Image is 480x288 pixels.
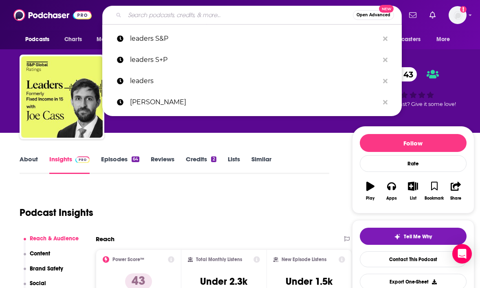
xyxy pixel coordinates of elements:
[431,32,460,47] button: open menu
[30,265,63,272] p: Brand Safety
[353,10,394,20] button: Open AdvancedNew
[196,257,242,262] h2: Total Monthly Listens
[425,196,444,201] div: Bookmark
[360,176,381,206] button: Play
[360,228,467,245] button: tell me why sparkleTell Me Why
[24,250,51,265] button: Content
[211,156,216,162] div: 2
[449,6,467,24] span: Logged in as collectedstrategies
[102,49,402,70] a: leaders S+P
[406,8,420,22] a: Show notifications dropdown
[376,32,432,47] button: open menu
[25,34,49,45] span: Podcasts
[449,6,467,24] button: Show profile menu
[96,235,114,243] h2: Reach
[13,7,92,23] img: Podchaser - Follow, Share and Rate Podcasts
[91,32,136,47] button: open menu
[125,9,353,22] input: Search podcasts, credits, & more...
[24,265,64,280] button: Brand Safety
[102,70,402,92] a: leaders
[370,101,456,107] span: Good podcast? Give it some love!
[130,92,379,113] p: shawn ryan
[102,92,402,113] a: [PERSON_NAME]
[59,32,87,47] a: Charts
[30,250,50,257] p: Content
[64,34,82,45] span: Charts
[381,176,402,206] button: Apps
[251,155,271,174] a: Similar
[20,155,38,174] a: About
[49,155,90,174] a: InsightsPodchaser Pro
[132,156,139,162] div: 64
[460,6,467,13] svg: Add a profile image
[366,196,374,201] div: Play
[357,13,390,17] span: Open Advanced
[282,257,326,262] h2: New Episode Listens
[360,134,467,152] button: Follow
[379,5,394,13] span: New
[101,155,139,174] a: Episodes64
[394,233,401,240] img: tell me why sparkle
[130,70,379,92] p: leaders
[97,34,126,45] span: Monitoring
[112,257,144,262] h2: Power Score™
[402,176,423,206] button: List
[286,275,332,288] h3: Under 1.5k
[228,155,240,174] a: Lists
[426,8,439,22] a: Show notifications dropdown
[450,196,461,201] div: Share
[30,235,79,242] p: Reach & Audience
[200,275,247,288] h3: Under 2.3k
[24,235,79,250] button: Reach & Audience
[387,67,417,81] a: 43
[20,32,60,47] button: open menu
[30,280,46,287] p: Social
[102,6,402,24] div: Search podcasts, credits, & more...
[75,156,90,163] img: Podchaser Pro
[352,62,474,112] div: 43Good podcast? Give it some love!
[386,196,397,201] div: Apps
[452,244,472,264] div: Open Intercom Messenger
[20,207,93,219] h1: Podcast Insights
[410,196,416,201] div: List
[360,155,467,172] div: Rate
[404,233,432,240] span: Tell Me Why
[102,28,402,49] a: leaders S&P
[395,67,417,81] span: 43
[130,28,379,49] p: leaders S&P
[186,155,216,174] a: Credits2
[449,6,467,24] img: User Profile
[21,56,103,138] img: Leaders with Joe Cass
[360,251,467,267] a: Contact This Podcast
[436,34,450,45] span: More
[130,49,379,70] p: leaders S+P
[151,155,174,174] a: Reviews
[424,176,445,206] button: Bookmark
[445,176,466,206] button: Share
